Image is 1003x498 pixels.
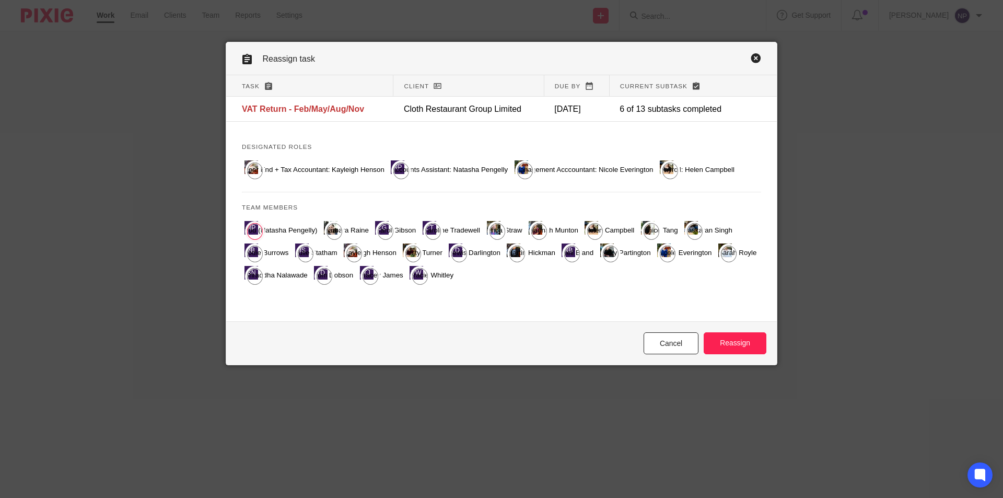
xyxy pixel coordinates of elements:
span: Current subtask [618,83,682,88]
p: [DATE] [549,103,597,113]
p: Cloth Restaurant Group Limited [401,103,528,113]
span: Client [401,83,425,88]
span: Reassign task [262,54,316,62]
span: VAT Return - Feb/May/Aug/Nov [242,105,348,112]
h4: Designated Roles [242,142,761,150]
input: Reassign [704,427,766,449]
a: Close this dialog window [751,53,761,67]
h4: Team members [242,243,761,251]
span: Task [242,83,260,88]
span: Due by [549,83,573,88]
a: Close this dialog window [644,427,699,449]
td: 6 of 13 subtasks completed [607,96,739,121]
